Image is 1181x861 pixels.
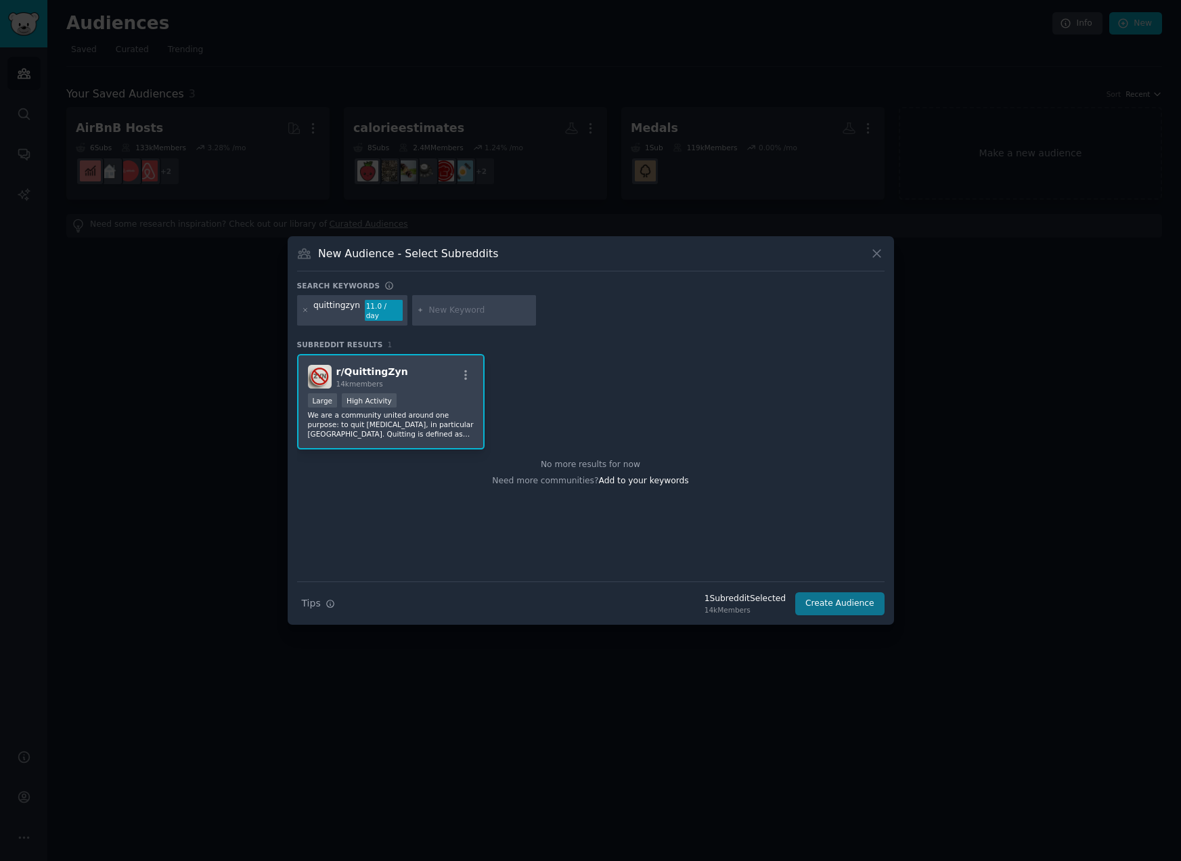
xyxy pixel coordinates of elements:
div: Need more communities? [297,470,885,487]
button: Create Audience [795,592,885,615]
button: Tips [297,592,340,615]
span: Tips [302,596,321,611]
h3: Search keywords [297,281,380,290]
span: Add to your keywords [599,476,689,485]
span: Subreddit Results [297,340,383,349]
img: QuittingZyn [308,365,332,389]
span: r/ QuittingZyn [336,366,408,377]
div: No more results for now [297,459,885,471]
span: 1 [388,340,393,349]
div: 14k Members [705,605,786,615]
input: New Keyword [428,305,531,317]
div: quittingzyn [313,300,360,322]
p: We are a community united around one purpose: to quit [MEDICAL_DATA], in particular [GEOGRAPHIC_D... [308,410,474,439]
div: Large [308,393,338,407]
span: 14k members [336,380,383,388]
h3: New Audience - Select Subreddits [318,246,498,261]
div: 11.0 / day [365,300,403,322]
div: High Activity [342,393,397,407]
div: 1 Subreddit Selected [705,593,786,605]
